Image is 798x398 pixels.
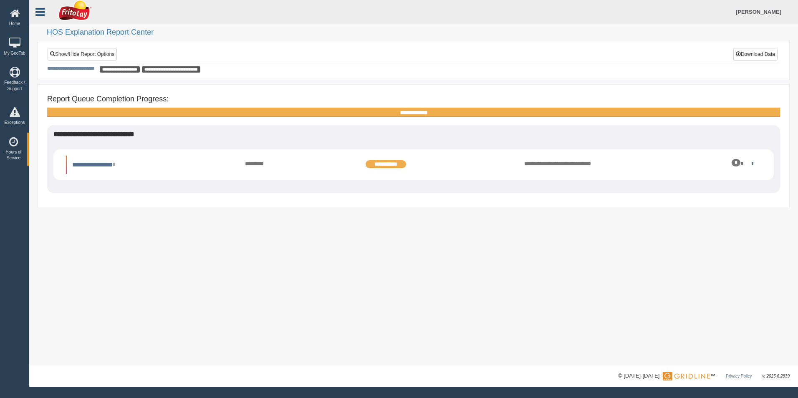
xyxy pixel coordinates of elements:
[47,95,780,103] h4: Report Queue Completion Progress:
[733,48,778,60] button: Download Data
[663,372,710,380] img: Gridline
[763,374,790,378] span: v. 2025.6.2839
[618,372,790,380] div: © [DATE]-[DATE] - ™
[726,374,752,378] a: Privacy Policy
[66,156,761,174] li: Expand
[48,48,117,60] a: Show/Hide Report Options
